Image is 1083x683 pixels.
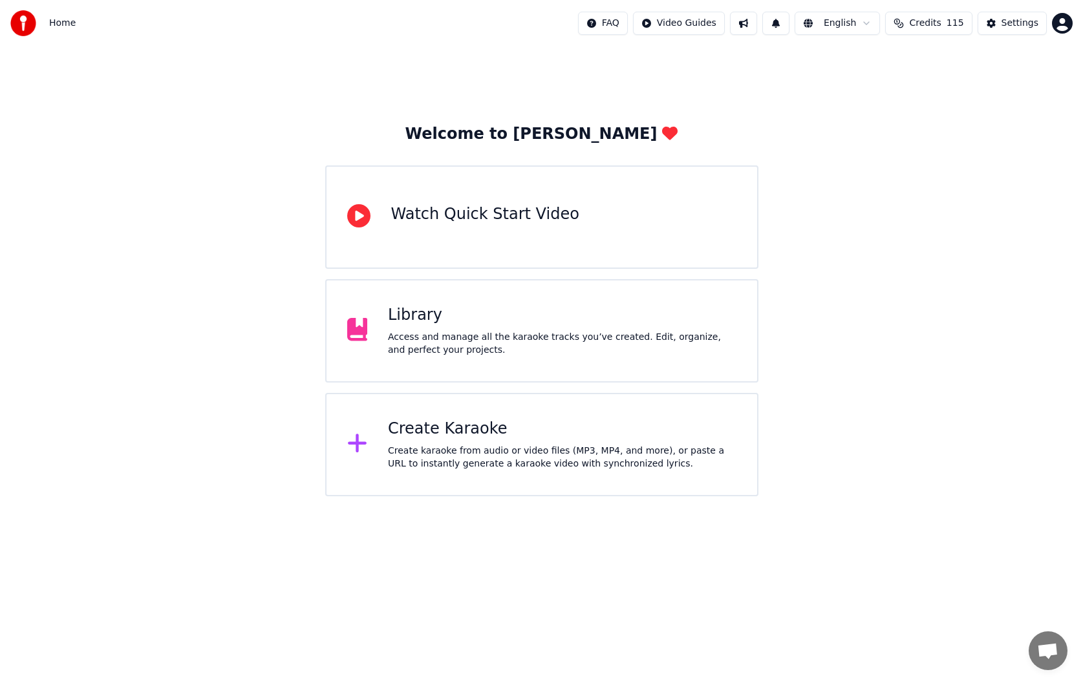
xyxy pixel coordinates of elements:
[388,419,736,439] div: Create Karaoke
[388,331,736,357] div: Access and manage all the karaoke tracks you’ve created. Edit, organize, and perfect your projects.
[388,305,736,326] div: Library
[978,12,1047,35] button: Settings
[1002,17,1038,30] div: Settings
[10,10,36,36] img: youka
[405,124,678,145] div: Welcome to [PERSON_NAME]
[388,445,736,470] div: Create karaoke from audio or video files (MP3, MP4, and more), or paste a URL to instantly genera...
[947,17,964,30] span: 115
[1029,631,1067,670] a: Open chat
[49,17,76,30] nav: breadcrumb
[885,12,972,35] button: Credits115
[578,12,628,35] button: FAQ
[909,17,941,30] span: Credits
[49,17,76,30] span: Home
[633,12,725,35] button: Video Guides
[391,204,579,225] div: Watch Quick Start Video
